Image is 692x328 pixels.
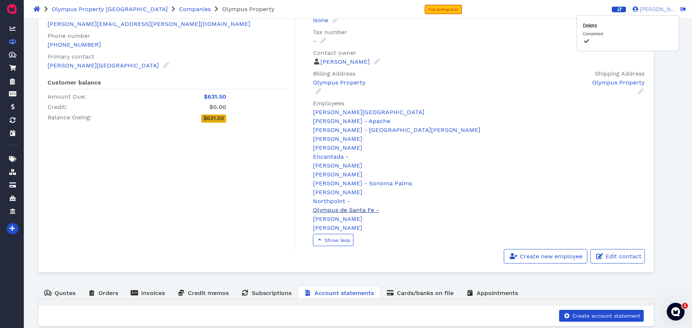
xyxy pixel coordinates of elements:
span: Credit: [48,103,67,110]
strong: Delete [583,21,673,29]
span: $631.50 [203,115,224,122]
h6: Customer balance [48,79,289,89]
a: [PERSON_NAME] [320,58,381,65]
a: [PERSON_NAME][EMAIL_ADDRESS][PERSON_NAME][DOMAIN_NAME] [48,20,250,27]
span: Quotes [55,289,75,296]
a: Create new employee [504,249,587,264]
span: Credit memos [188,289,229,296]
span: Phone number [48,32,90,39]
a: Orders [82,286,124,300]
span: Trial ending soon [428,7,458,11]
a: [PERSON_NAME] [313,171,362,178]
a: Trial ending soon [425,5,462,14]
a: Cards/banks on file [380,286,460,300]
span: $631.50 [204,93,226,100]
tspan: $ [11,53,13,56]
div: Popover bottom [577,15,679,51]
a: Show less [313,234,353,246]
a: [PHONE_NUMBER] [48,41,101,48]
a: Olympus de Santa Fe - [313,206,379,213]
div: Olympus Property [486,78,644,87]
a: [PERSON_NAME] - Sonoma Palms [313,180,412,187]
button: Create account statement [559,310,644,322]
span: Employees [313,100,344,107]
span: Appointments [477,289,518,296]
a: [PERSON_NAME] [629,6,675,12]
a: Companies [179,6,211,13]
a: [PERSON_NAME] [313,162,362,169]
span: Show less [323,237,350,243]
span: Amount Due: [48,93,86,100]
a: [PERSON_NAME][GEOGRAPHIC_DATA] [313,109,424,116]
img: QuoteM_icon_flat.png [6,3,18,15]
a: Appointments [460,286,524,300]
span: None [313,17,328,24]
span: Subscriptions [252,289,291,296]
a: Account statements [298,286,380,300]
span: Balance Owing: [48,114,92,121]
a: Olympus Property [313,78,475,95]
a: - [313,37,327,44]
tspan: $ [46,291,48,295]
span: [PERSON_NAME] [638,7,675,12]
a: None [313,17,339,24]
a: Credit memos [171,286,235,300]
a: [PERSON_NAME] - Apache [313,117,390,125]
a: Quotes [38,286,82,300]
a: [PERSON_NAME] - [GEOGRAPHIC_DATA][PERSON_NAME] [313,126,480,133]
a: [PERSON_NAME] [313,224,362,231]
span: Billing Address [313,70,355,77]
iframe: Intercom live chat [667,303,685,321]
span: $0.00 [209,103,226,110]
div: Olympus Property [313,78,475,87]
span: Create account statement [571,313,640,319]
span: Invoices [141,289,165,296]
span: Edit contact [604,253,642,260]
span: Contact owner [313,49,356,56]
span: Olympus Property [222,6,274,13]
a: Olympus Property [GEOGRAPHIC_DATA] [52,6,168,13]
a: [PERSON_NAME] [313,215,362,222]
a: Edit contact [590,249,645,264]
a: Olympus Property [486,78,644,95]
a: Encantada - [313,153,349,160]
a: Invoices [124,286,171,300]
span: Cards/banks on file [397,289,454,296]
span: Primary contact [48,53,94,60]
span: Tax number [313,29,347,36]
a: [PERSON_NAME] [313,189,362,196]
span: Orders [98,289,118,296]
small: Completed [583,31,603,36]
a: [PERSON_NAME][GEOGRAPHIC_DATA] [48,62,170,69]
span: Shipping Address [595,70,644,77]
a: Northpoint - [313,198,350,205]
a: [PERSON_NAME] [313,135,362,142]
a: Subscriptions [235,286,298,300]
a: [PERSON_NAME] [313,144,362,151]
span: Account statements [314,289,374,296]
span: Create new employee [519,253,582,260]
span: 1 [682,303,688,309]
